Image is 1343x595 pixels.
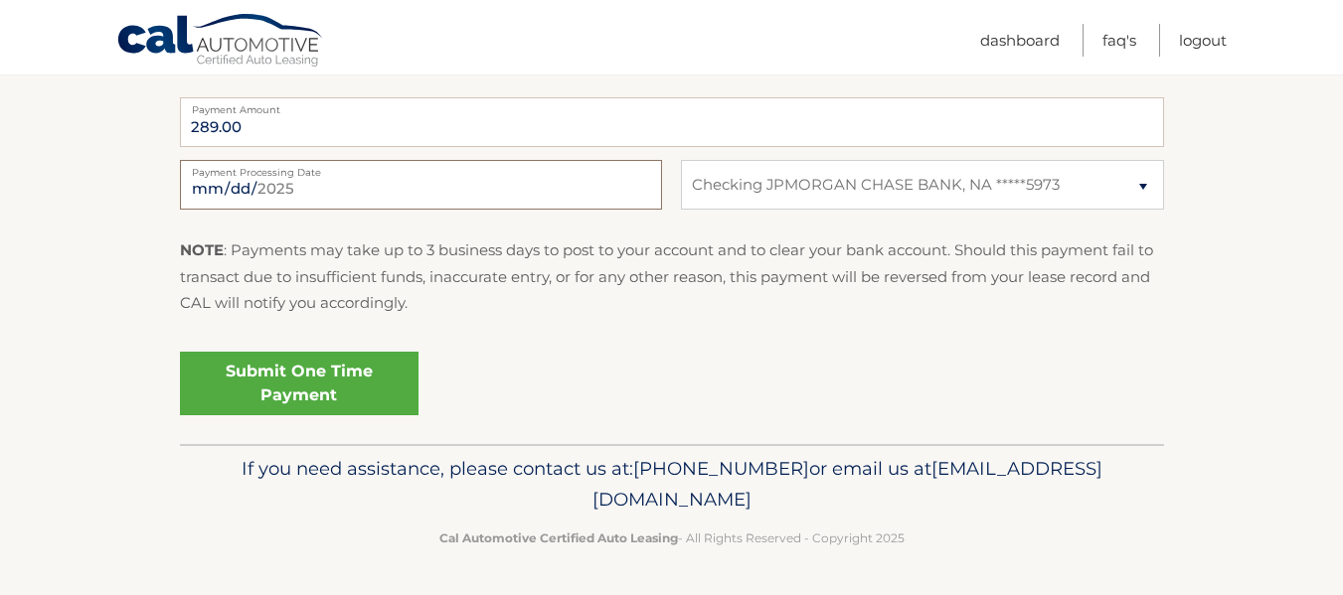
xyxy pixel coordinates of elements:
p: - All Rights Reserved - Copyright 2025 [193,527,1151,548]
p: If you need assistance, please contact us at: or email us at [193,453,1151,517]
a: Submit One Time Payment [180,352,419,415]
strong: NOTE [180,240,224,259]
label: Payment Amount [180,97,1164,113]
a: FAQ's [1102,24,1136,57]
input: Payment Date [180,160,662,210]
strong: Cal Automotive Certified Auto Leasing [439,530,678,545]
label: Payment Processing Date [180,160,662,176]
a: Cal Automotive [116,13,325,71]
span: [PHONE_NUMBER] [633,457,809,480]
p: : Payments may take up to 3 business days to post to your account and to clear your bank account.... [180,237,1164,316]
a: Logout [1179,24,1227,57]
input: Payment Amount [180,97,1164,147]
a: Dashboard [980,24,1060,57]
